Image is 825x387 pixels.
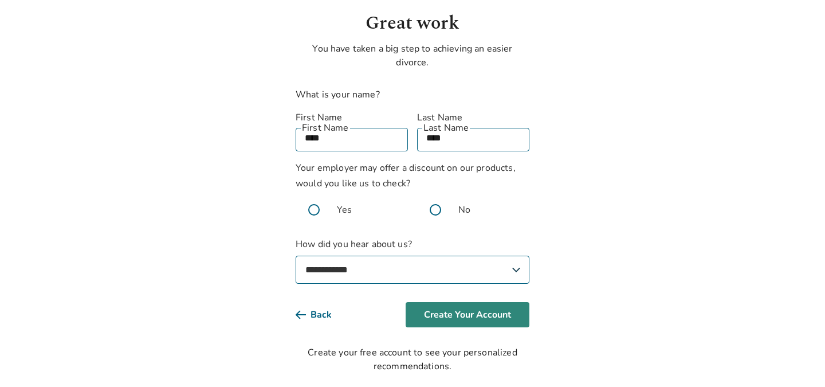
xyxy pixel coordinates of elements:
select: How did you hear about us? [296,256,529,284]
span: No [458,203,470,217]
button: Back [296,302,350,327]
div: Create your free account to see your personalized recommendations. [296,346,529,373]
button: Create Your Account [406,302,529,327]
label: Last Name [417,111,529,124]
h1: Great work [296,10,529,37]
p: You have taken a big step to achieving an easier divorce. [296,42,529,69]
iframe: Chat Widget [768,332,825,387]
label: What is your name? [296,88,380,101]
span: Yes [337,203,352,217]
label: How did you hear about us? [296,237,529,284]
span: Your employer may offer a discount on our products, would you like us to check? [296,162,516,190]
label: First Name [296,111,408,124]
